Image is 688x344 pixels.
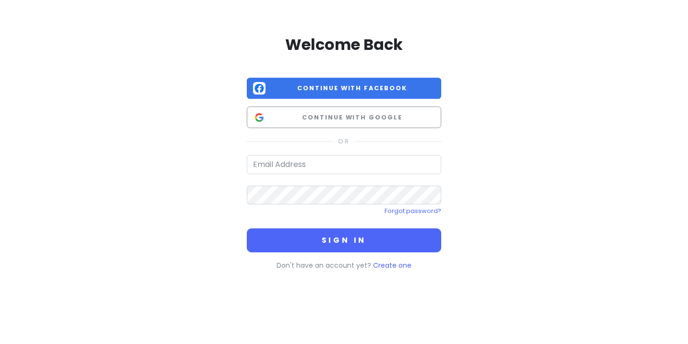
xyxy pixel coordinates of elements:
button: Continue with Google [247,107,441,128]
a: Forgot password? [385,207,441,215]
button: Continue with Facebook [247,78,441,99]
img: Google logo [253,111,266,124]
p: Don't have an account yet? [247,260,441,271]
h2: Welcome Back [247,35,441,55]
span: Continue with Google [269,113,435,122]
input: Email Address [247,155,441,174]
img: Facebook logo [253,82,266,95]
a: Create one [373,261,411,270]
button: Sign in [247,228,441,252]
span: Continue with Facebook [269,83,435,93]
